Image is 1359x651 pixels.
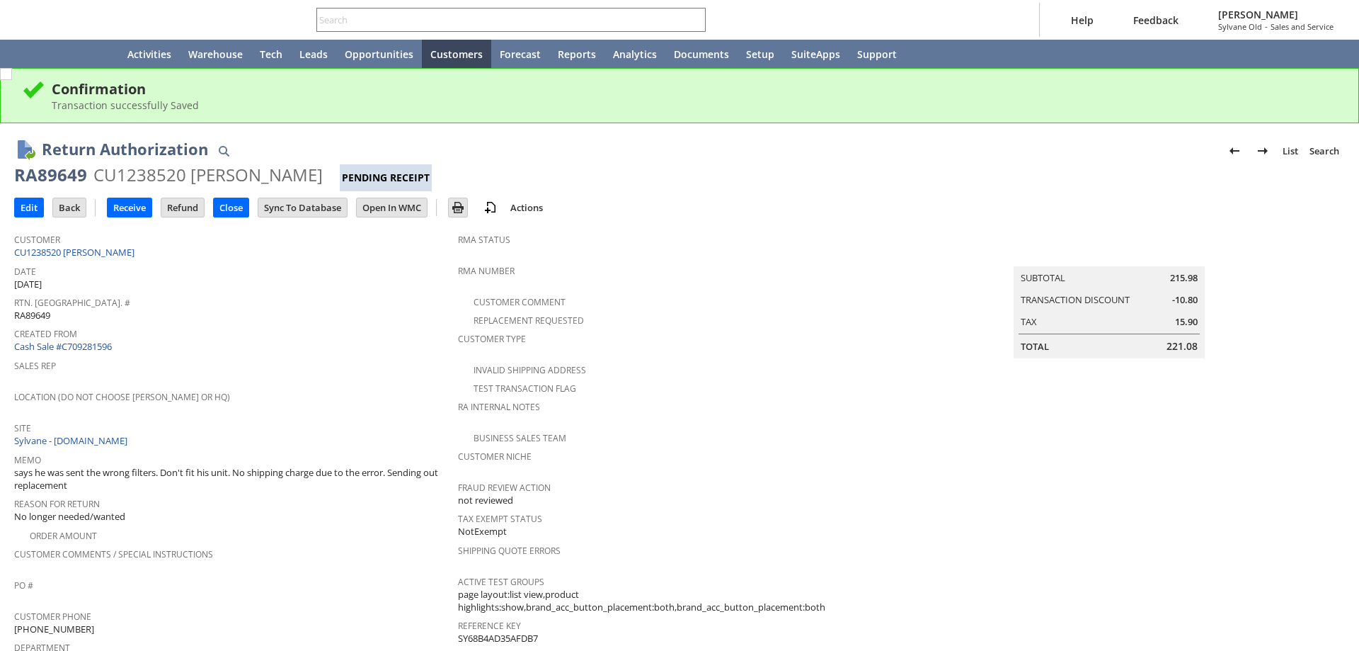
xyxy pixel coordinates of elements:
[93,45,110,62] svg: Home
[458,482,551,494] a: Fraud Review Action
[746,47,774,61] span: Setup
[14,328,77,340] a: Created From
[51,40,85,68] div: Shortcuts
[52,98,1337,112] div: Transaction successfully Saved
[458,234,510,246] a: RMA Status
[17,40,51,68] a: Recent Records
[119,40,180,68] a: Activities
[482,199,499,216] img: add-record.svg
[1133,13,1179,27] span: Feedback
[14,434,131,447] a: Sylvane - [DOMAIN_NAME]
[357,198,427,217] input: Open In WMC
[500,47,541,61] span: Forecast
[1021,293,1130,306] a: Transaction Discount
[422,40,491,68] a: Customers
[430,47,483,61] span: Customers
[458,451,532,463] a: Customer Niche
[215,142,232,159] img: Quick Find
[14,548,213,560] a: Customer Comments / Special Instructions
[458,401,540,413] a: RA Internal Notes
[458,620,521,632] a: Reference Key
[14,579,33,591] a: PO #
[458,632,538,645] span: SY68B4AD35AFDB7
[474,315,584,327] a: Replacement Requested
[1166,339,1198,353] span: 221.08
[161,198,204,217] input: Refund
[14,278,42,291] span: [DATE]
[449,199,466,216] img: Print
[299,47,328,61] span: Leads
[52,79,1337,98] div: Confirmation
[1021,315,1037,328] a: Tax
[1071,13,1094,27] span: Help
[1021,271,1065,284] a: Subtotal
[260,47,282,61] span: Tech
[25,45,42,62] svg: Recent Records
[14,340,112,353] a: Cash Sale #C709281596
[665,40,738,68] a: Documents
[291,40,336,68] a: Leads
[14,623,94,636] span: [PHONE_NUMBER]
[549,40,604,68] a: Reports
[1271,21,1334,32] span: Sales and Service
[214,198,248,217] input: Close
[14,234,60,246] a: Customer
[127,47,171,61] span: Activities
[474,296,566,308] a: Customer Comment
[613,47,657,61] span: Analytics
[791,47,840,61] span: SuiteApps
[1265,21,1268,32] span: -
[458,494,513,507] span: not reviewed
[1254,142,1271,159] img: Next
[1014,244,1205,266] caption: Summary
[345,47,413,61] span: Opportunities
[108,198,151,217] input: Receive
[14,611,91,623] a: Customer Phone
[458,588,895,614] span: page layout:list view,product highlights:show,brand_acc_button_placement:both,brand_acc_button_pl...
[604,40,665,68] a: Analytics
[1172,293,1198,307] span: -10.80
[449,198,467,217] input: Print
[14,466,451,492] span: says he was sent the wrong filters. Don't fit his unit. No shipping charge due to the error. Send...
[849,40,905,68] a: Support
[458,525,507,538] span: NotExempt
[1304,140,1345,162] a: Search
[317,11,686,28] input: Search
[474,432,566,444] a: Business Sales Team
[14,164,87,186] div: RA89649
[42,137,208,161] h1: Return Authorization
[1218,8,1334,21] span: [PERSON_NAME]
[474,383,576,395] a: Test Transaction Flag
[14,266,36,278] a: Date
[458,513,542,525] a: Tax Exempt Status
[14,454,41,466] a: Memo
[188,47,243,61] span: Warehouse
[15,198,43,217] input: Edit
[14,510,125,523] span: No longer needed/wanted
[336,40,422,68] a: Opportunities
[458,333,526,345] a: Customer Type
[491,40,549,68] a: Forecast
[14,498,100,510] a: Reason For Return
[93,164,323,186] div: CU1238520 [PERSON_NAME]
[458,265,515,277] a: RMA Number
[53,198,86,217] input: Back
[14,422,31,434] a: Site
[1175,315,1198,329] span: 15.90
[251,40,291,68] a: Tech
[474,364,586,376] a: Invalid Shipping Address
[14,309,50,322] span: RA89649
[505,201,549,214] a: Actions
[85,40,119,68] a: Home
[1021,340,1049,353] a: Total
[258,198,347,217] input: Sync To Database
[558,47,596,61] span: Reports
[458,545,561,557] a: Shipping Quote Errors
[1218,21,1262,32] span: Sylvane Old
[1226,142,1243,159] img: Previous
[340,164,432,191] div: Pending Receipt
[686,11,703,28] svg: Search
[180,40,251,68] a: Warehouse
[14,360,56,372] a: Sales Rep
[1170,271,1198,285] span: 215.98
